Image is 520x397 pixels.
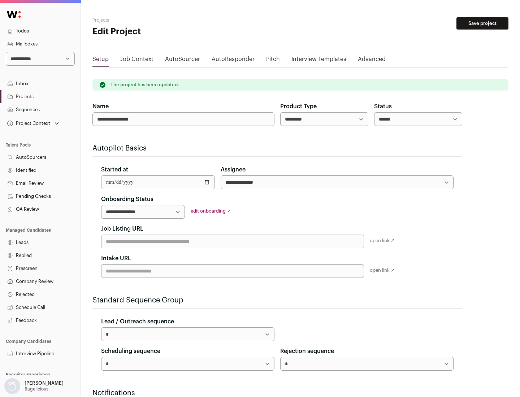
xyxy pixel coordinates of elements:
label: Started at [101,165,128,174]
a: edit onboarding ↗ [191,209,231,213]
a: Advanced [358,55,386,66]
a: Interview Templates [291,55,346,66]
div: Project Context [6,121,50,126]
label: Scheduling sequence [101,347,160,355]
a: AutoResponder [212,55,255,66]
label: Onboarding Status [101,195,153,204]
p: The project has been updated. [110,82,179,88]
label: Intake URL [101,254,131,263]
img: nopic.png [4,378,20,394]
a: Job Context [120,55,153,66]
p: [PERSON_NAME] [25,380,64,386]
label: Assignee [221,165,246,174]
h2: Standard Sequence Group [92,295,462,305]
label: Name [92,102,109,111]
img: Wellfound [3,7,25,22]
a: Setup [92,55,109,66]
button: Save project [456,17,508,30]
label: Lead / Outreach sequence [101,317,174,326]
label: Job Listing URL [101,224,143,233]
label: Product Type [280,102,317,111]
a: Pitch [266,55,280,66]
button: Open dropdown [3,378,65,394]
label: Status [374,102,392,111]
a: AutoSourcer [165,55,200,66]
button: Open dropdown [6,118,60,128]
h1: Edit Project [92,26,231,38]
h2: Projects [92,17,231,23]
h2: Autopilot Basics [92,143,462,153]
p: Bagelicious [25,386,48,392]
label: Rejection sequence [280,347,334,355]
